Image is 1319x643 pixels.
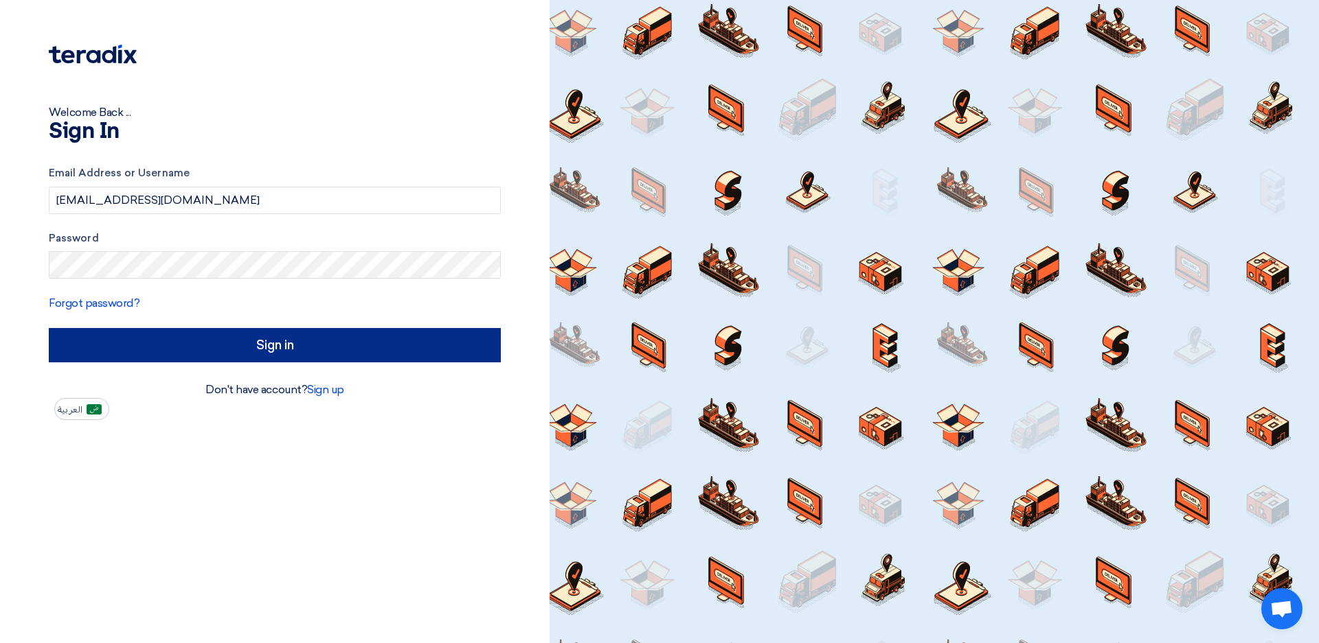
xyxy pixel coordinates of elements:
a: Sign up [307,383,344,396]
span: العربية [58,405,82,414]
h1: Sign In [49,121,501,143]
div: Open chat [1261,588,1303,629]
img: Teradix logo [49,45,137,64]
input: Sign in [49,328,501,362]
div: Welcome Back ... [49,104,501,121]
a: Forgot password? [49,296,139,309]
button: العربية [54,398,109,420]
label: Password [49,231,501,246]
div: Don't have account? [49,382,501,398]
label: Email Address or Username [49,165,501,181]
input: Enter your business email or username [49,187,501,214]
img: ar-AR.png [87,404,102,414]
